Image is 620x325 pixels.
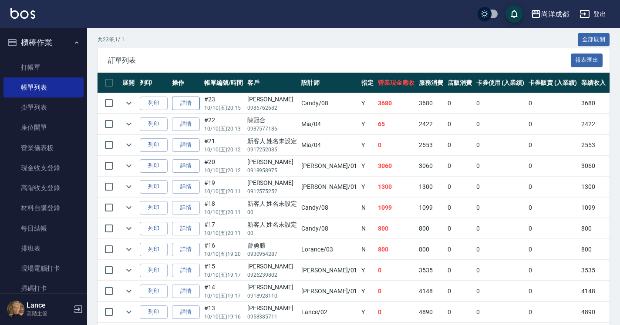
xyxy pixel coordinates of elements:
p: 10/10 (五) 20:13 [204,125,243,133]
a: 座位開單 [3,117,84,137]
td: 0 [526,156,579,176]
p: 10/10 (五) 19:17 [204,271,243,279]
a: 詳情 [172,305,200,319]
td: 0 [526,177,579,197]
td: 800 [417,218,445,239]
button: expand row [122,159,135,172]
td: 0 [526,114,579,134]
td: #19 [202,177,245,197]
button: 列印 [140,201,168,214]
td: Lorance /03 [299,239,359,260]
p: 高階主管 [27,310,71,318]
td: 3680 [579,93,608,114]
td: 0 [474,198,527,218]
td: 800 [579,218,608,239]
p: 10/10 (五) 20:12 [204,167,243,174]
p: 0912575252 [247,188,297,195]
td: 0 [474,93,527,114]
td: Lance /02 [299,302,359,322]
p: 0917252085 [247,146,297,154]
th: 指定 [359,73,376,93]
td: 2422 [417,114,445,134]
td: Mia /04 [299,114,359,134]
td: Y [359,156,376,176]
button: 列印 [140,305,168,319]
button: expand row [122,305,135,318]
td: 0 [474,156,527,176]
a: 詳情 [172,117,200,131]
a: 詳情 [172,243,200,256]
button: 櫃檯作業 [3,31,84,54]
span: 訂單列表 [108,56,571,65]
td: #14 [202,281,245,302]
button: 列印 [140,159,168,173]
a: 詳情 [172,97,200,110]
td: 1099 [579,198,608,218]
a: 打帳單 [3,57,84,77]
div: [PERSON_NAME] [247,283,297,292]
td: 0 [526,239,579,260]
td: 0 [376,135,417,155]
a: 帳單列表 [3,77,84,97]
td: 0 [526,260,579,281]
p: 00 [247,229,297,237]
div: 曾勇勝 [247,241,297,250]
button: 全部展開 [578,33,610,47]
td: 1300 [417,177,445,197]
a: 詳情 [172,159,200,173]
td: #20 [202,156,245,176]
td: 0 [526,302,579,322]
td: 0 [526,135,579,155]
button: 尚洋成都 [527,5,573,23]
td: 65 [376,114,417,134]
td: Y [359,302,376,322]
p: 0918958975 [247,167,297,174]
td: Y [359,177,376,197]
th: 操作 [170,73,202,93]
td: 0 [445,260,474,281]
td: 4148 [579,281,608,302]
td: 3680 [417,93,445,114]
a: 材料自購登錄 [3,198,84,218]
a: 詳情 [172,285,200,298]
button: 報表匯出 [571,54,603,67]
p: 0930954287 [247,250,297,258]
td: Candy /08 [299,93,359,114]
td: 4890 [579,302,608,322]
td: Y [359,260,376,281]
p: 10/10 (五) 19:17 [204,292,243,300]
td: 3060 [579,156,608,176]
button: expand row [122,222,135,235]
p: 00 [247,208,297,216]
td: 0 [526,218,579,239]
p: 0958385711 [247,313,297,321]
td: 0 [474,135,527,155]
p: 共 23 筆, 1 / 1 [98,36,125,44]
button: 列印 [140,285,168,298]
td: 0 [445,302,474,322]
td: Candy /08 [299,218,359,239]
td: 2422 [579,114,608,134]
td: 0 [445,156,474,176]
div: 陳冠合 [247,116,297,125]
button: expand row [122,285,135,298]
div: 新客人 姓名未設定 [247,137,297,146]
td: 1099 [417,198,445,218]
div: 新客人 姓名未設定 [247,199,297,208]
td: Candy /08 [299,198,359,218]
p: 0918928110 [247,292,297,300]
a: 詳情 [172,264,200,277]
a: 詳情 [172,180,200,194]
td: 1099 [376,198,417,218]
div: [PERSON_NAME] [247,95,297,104]
button: expand row [122,201,135,214]
td: 0 [445,198,474,218]
a: 營業儀表板 [3,138,84,158]
th: 卡券使用 (入業績) [474,73,527,93]
th: 業績收入 [579,73,608,93]
td: 0 [376,260,417,281]
th: 設計師 [299,73,359,93]
td: N [359,218,376,239]
td: Y [359,135,376,155]
button: expand row [122,180,135,193]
